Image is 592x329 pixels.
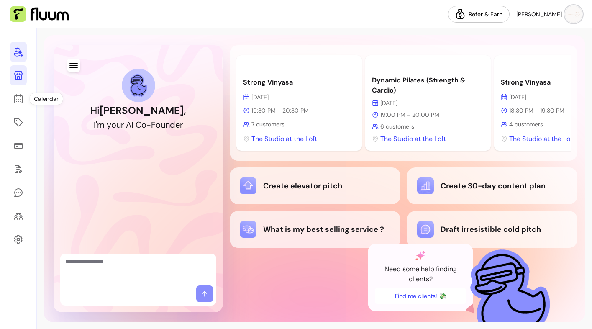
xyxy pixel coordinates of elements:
p: 6 customers [372,122,484,131]
a: Sales [10,136,27,156]
span: The Studio at the Loft [380,134,446,144]
p: [DATE] [243,93,355,101]
div: e [175,119,180,131]
div: I [94,119,96,131]
img: AI Co-Founder avatar [130,74,147,96]
a: Offerings [10,112,27,132]
p: [DATE] [372,99,484,107]
a: Storefront [10,65,27,85]
div: What is my best selling service ? [240,221,390,238]
p: Strong Vinyasa [243,77,355,87]
div: Create elevator pitch [240,177,390,194]
span: The Studio at the Loft [509,134,575,144]
h1: Hi [90,104,186,117]
img: Draft irresistible cold pitch [417,221,434,238]
button: Find me clients! 💸 [375,288,466,304]
a: Settings [10,229,27,249]
p: 19:00 PM - 20:00 PM [372,111,484,119]
h2: I'm your AI Co-Founder [94,119,183,131]
div: u [161,119,165,131]
div: A [126,119,131,131]
span: [PERSON_NAME] [516,10,562,18]
div: ' [96,119,97,131]
textarea: Ask me anything... [65,257,211,282]
a: Clients [10,206,27,226]
div: C [136,119,141,131]
img: What is my best selling service ? [240,221,256,238]
span: The Studio at the Loft [251,134,317,144]
p: Need some help finding clients? [375,264,466,284]
button: avatar[PERSON_NAME] [516,6,582,23]
img: avatar [565,6,582,23]
div: o [111,119,116,131]
div: I [131,119,133,131]
div: y [107,119,111,131]
p: 19:30 PM - 20:30 PM [243,106,355,115]
div: o [141,119,146,131]
img: Fluum Logo [10,6,69,22]
div: n [165,119,170,131]
a: Refer & Earn [448,6,510,23]
a: Calendar [10,89,27,109]
div: Calendar [30,93,63,105]
div: u [116,119,121,131]
a: My Messages [10,182,27,203]
div: m [97,119,105,131]
b: [PERSON_NAME] , [100,104,186,117]
div: Create 30-day content plan [417,177,568,194]
div: F [151,119,156,131]
p: 7 customers [243,120,355,129]
img: Create 30-day content plan [417,177,434,194]
div: r [180,119,183,131]
div: - [146,119,151,131]
img: Create elevator pitch [240,177,256,194]
div: r [121,119,124,131]
div: d [170,119,175,131]
a: Home [10,42,27,62]
div: Draft irresistible cold pitch [417,221,568,238]
p: Dynamic Pilates (Strength & Cardio) [372,75,484,95]
a: Forms [10,159,27,179]
div: o [156,119,161,131]
img: AI Co-Founder gradient star [415,251,425,261]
